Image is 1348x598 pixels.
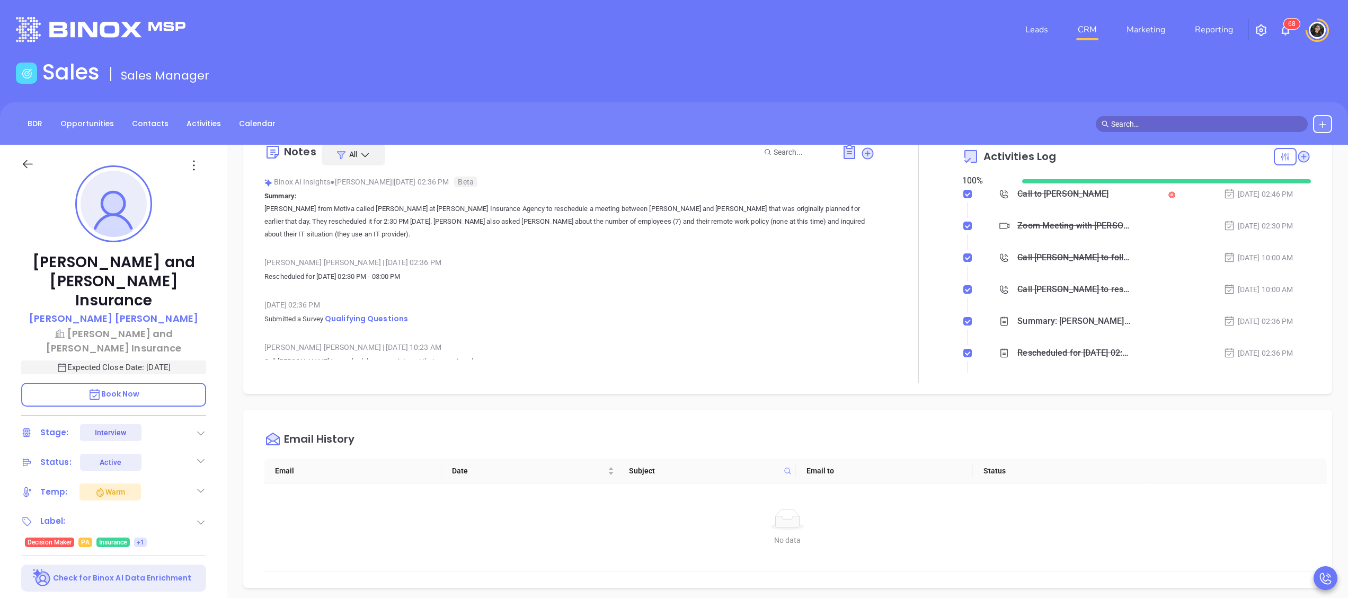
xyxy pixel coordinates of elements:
[454,177,477,187] span: Beta
[16,17,185,42] img: logo
[1017,218,1131,234] div: Zoom Meeting with [PERSON_NAME]
[121,67,209,84] span: Sales Manager
[264,174,875,190] div: Binox AI Insights [PERSON_NAME] | [DATE] 02:36 PM
[264,459,441,483] th: Email
[383,258,384,267] span: |
[264,254,875,270] div: [PERSON_NAME] [PERSON_NAME] [DATE] 02:36 PM
[1074,19,1101,40] a: CRM
[1223,347,1293,359] div: [DATE] 02:36 PM
[21,253,206,310] p: [PERSON_NAME] and [PERSON_NAME] Insurance
[1255,24,1267,37] img: iconSetting
[40,484,68,500] div: Temp:
[983,151,1056,162] span: Activities Log
[264,297,875,313] div: [DATE] 02:36 PM
[1223,315,1293,327] div: [DATE] 02:36 PM
[40,513,66,529] div: Label:
[1122,19,1169,40] a: Marketing
[796,459,973,483] th: Email to
[137,537,144,548] span: +1
[264,179,272,187] img: svg%3e
[233,115,282,133] a: Calendar
[81,537,89,548] span: PA
[95,424,127,441] div: Interview
[81,171,147,237] img: profile-user
[629,465,779,477] span: Subject
[774,146,830,158] input: Search...
[330,178,335,186] span: ●
[21,360,206,374] p: Expected Close Date: [DATE]
[962,174,1010,187] div: 100 %
[54,115,120,133] a: Opportunities
[99,537,127,548] span: Insurance
[383,343,384,351] span: |
[28,537,72,548] span: Decision Maker
[29,311,198,326] p: [PERSON_NAME] [PERSON_NAME]
[88,389,140,399] span: Book Now
[1017,313,1131,329] div: Summary: [PERSON_NAME] from Motiva called [PERSON_NAME] at [PERSON_NAME] Insurance Agency to resc...
[180,115,227,133] a: Activities
[21,115,49,133] a: BDR
[1223,220,1293,232] div: [DATE] 02:30 PM
[42,59,100,85] h1: Sales
[264,313,875,326] p: Submitted a Survey
[21,327,206,355] a: [PERSON_NAME] and [PERSON_NAME] Insurance
[1102,120,1109,128] span: search
[1191,19,1237,40] a: Reporting
[441,459,618,483] th: Date
[1292,20,1296,28] span: 8
[1279,24,1292,37] img: iconNotification
[1288,20,1292,28] span: 6
[53,573,191,584] p: Check for Binox AI Data Enrichment
[1111,118,1302,130] input: Search…
[349,149,357,160] span: All
[95,486,125,498] div: Warm
[973,459,1150,483] th: Status
[1223,252,1293,263] div: [DATE] 10:00 AM
[284,434,354,448] div: Email History
[126,115,175,133] a: Contacts
[284,146,316,157] div: Notes
[325,313,408,324] span: Qualifying Questions
[277,534,1298,546] div: No data
[100,454,121,471] div: Active
[264,192,297,200] b: Summary:
[1223,284,1293,295] div: [DATE] 10:00 AM
[264,355,875,368] p: Call [PERSON_NAME] to reschedule an appointment that was missed
[1284,19,1300,29] sup: 68
[1017,345,1131,361] div: Rescheduled for [DATE] 02:30 PM - 03:00 PM
[264,203,875,241] p: [PERSON_NAME] from Motiva called [PERSON_NAME] at [PERSON_NAME] Insurance Agency to reschedule a ...
[29,311,198,327] a: [PERSON_NAME] [PERSON_NAME]
[40,425,69,441] div: Stage:
[1017,186,1108,202] div: Call to [PERSON_NAME]
[452,465,606,477] span: Date
[264,339,875,355] div: [PERSON_NAME] [PERSON_NAME] [DATE] 10:23 AM
[1017,250,1131,266] div: Call [PERSON_NAME] to follow up
[1309,22,1326,39] img: user
[264,270,875,283] p: Rescheduled for [DATE] 02:30 PM - 03:00 PM
[1223,188,1293,200] div: [DATE] 02:46 PM
[1017,282,1131,297] div: Call [PERSON_NAME] to reschedule - [PERSON_NAME]
[33,569,51,587] img: Ai-Enrich-DaqCidB-.svg
[40,454,72,470] div: Status:
[1021,19,1052,40] a: Leads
